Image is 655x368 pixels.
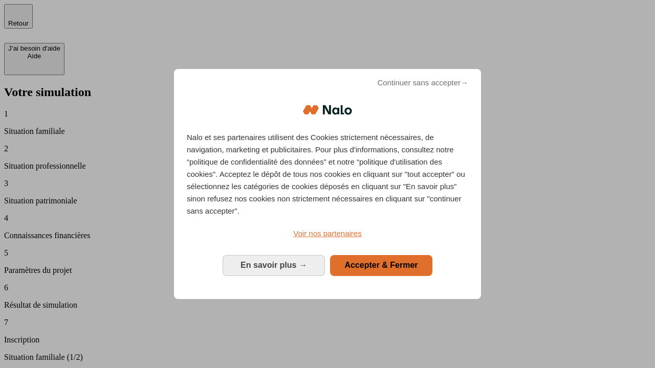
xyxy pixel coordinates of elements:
[174,69,481,298] div: Bienvenue chez Nalo Gestion du consentement
[223,255,325,275] button: En savoir plus: Configurer vos consentements
[330,255,432,275] button: Accepter & Fermer: Accepter notre traitement des données et fermer
[293,229,361,238] span: Voir nos partenaires
[377,77,468,89] span: Continuer sans accepter→
[187,131,468,217] p: Nalo et ses partenaires utilisent des Cookies strictement nécessaires, de navigation, marketing e...
[303,95,352,125] img: Logo
[187,227,468,240] a: Voir nos partenaires
[241,261,307,269] span: En savoir plus →
[344,261,418,269] span: Accepter & Fermer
